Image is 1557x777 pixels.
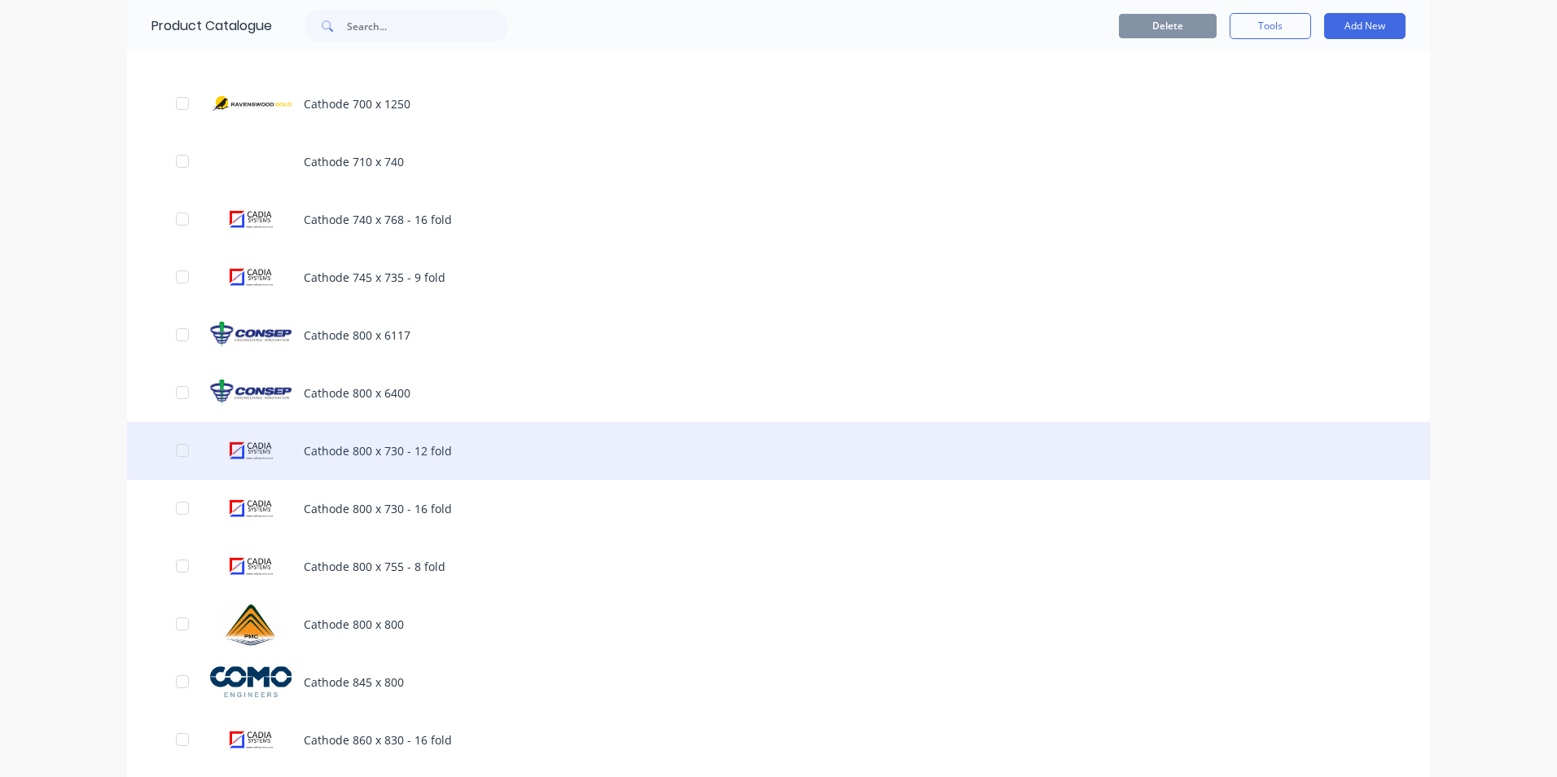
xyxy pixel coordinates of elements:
button: Delete [1119,14,1217,38]
div: Cathode 800 x 6117Cathode 800 x 6117 [127,306,1430,364]
div: Cathode 710 x 740 [127,133,1430,191]
input: Search... [347,10,508,42]
div: Cathode 745 x 735 - 9 foldCathode 745 x 735 - 9 fold [127,248,1430,306]
div: Cathode 800 x 6400Cathode 800 x 6400 [127,364,1430,422]
div: Cathode 700 x 1250Cathode 700 x 1250 [127,75,1430,133]
button: Tools [1230,13,1311,39]
div: Cathode 800 x 755 - 8 foldCathode 800 x 755 - 8 fold [127,538,1430,595]
div: Cathode 845 x 800Cathode 845 x 800 [127,653,1430,711]
button: Add New [1324,13,1406,39]
div: Cathode 800 x 730 - 16 foldCathode 800 x 730 - 16 fold [127,480,1430,538]
div: Cathode 740 x 768 - 16 foldCathode 740 x 768 - 16 fold [127,191,1430,248]
div: Cathode 800 x 730 - 12 foldCathode 800 x 730 - 12 fold [127,422,1430,480]
div: Cathode 860 x 830 - 16 foldCathode 860 x 830 - 16 fold [127,711,1430,769]
div: Cathode 800 x 800Cathode 800 x 800 [127,595,1430,653]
